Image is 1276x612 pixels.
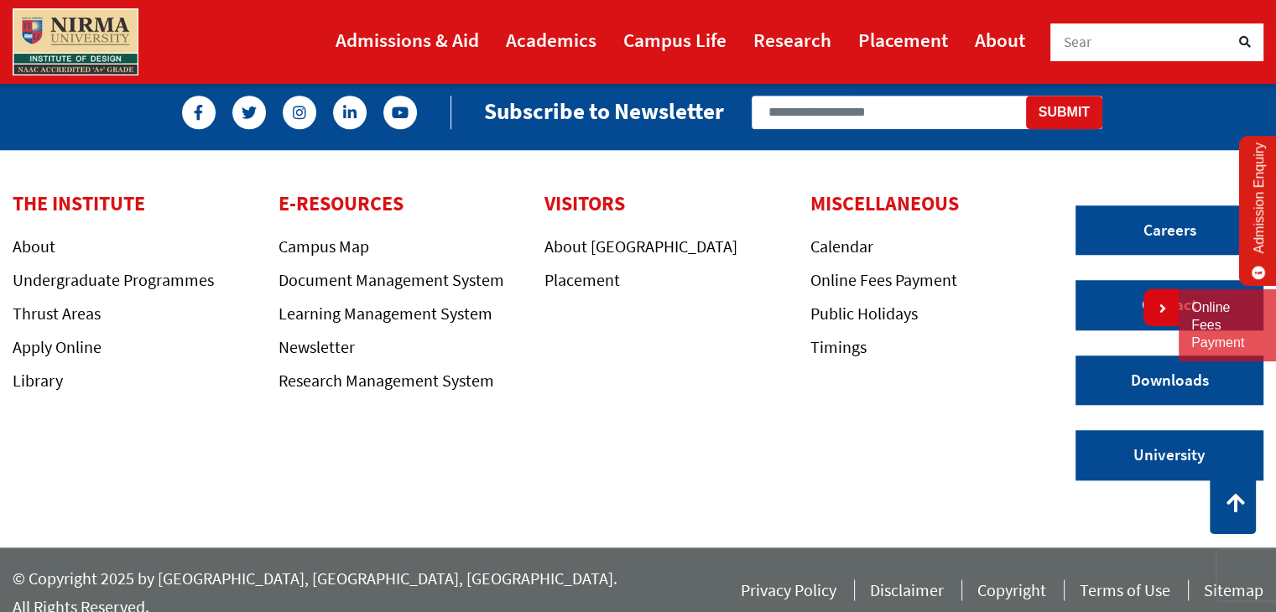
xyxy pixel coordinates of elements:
[279,236,369,257] a: Campus Map
[977,579,1046,607] a: Copyright
[858,21,948,59] a: Placement
[544,269,620,290] a: Placement
[279,370,494,391] a: Research Management System
[623,21,727,59] a: Campus Life
[13,336,102,357] a: Apply Online
[1075,430,1263,480] a: University
[13,370,63,391] a: Library
[810,336,867,357] a: Timings
[13,236,55,257] a: About
[810,303,918,324] a: Public Holidays
[1080,579,1170,607] a: Terms of Use
[1075,355,1263,406] a: Downloads
[484,97,724,125] h2: Subscribe to Newsletter
[1075,205,1263,256] a: Careers
[753,21,831,59] a: Research
[810,236,873,257] a: Calendar
[1026,96,1102,129] button: Submit
[1204,579,1263,607] a: Sitemap
[741,579,836,607] a: Privacy Policy
[13,303,101,324] a: Thrust Areas
[1191,299,1263,351] a: Online Fees Payment
[870,579,944,607] a: Disclaimer
[1075,280,1263,330] a: Contact
[279,336,355,357] a: Newsletter
[975,21,1025,59] a: About
[279,269,504,290] a: Document Management System
[13,269,214,290] a: Undergraduate Programmes
[336,21,479,59] a: Admissions & Aid
[544,236,737,257] a: About [GEOGRAPHIC_DATA]
[13,8,138,75] img: main_logo
[1064,33,1092,51] span: Sear
[279,303,492,324] a: Learning Management System
[810,269,957,290] a: Online Fees Payment
[506,21,596,59] a: Academics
